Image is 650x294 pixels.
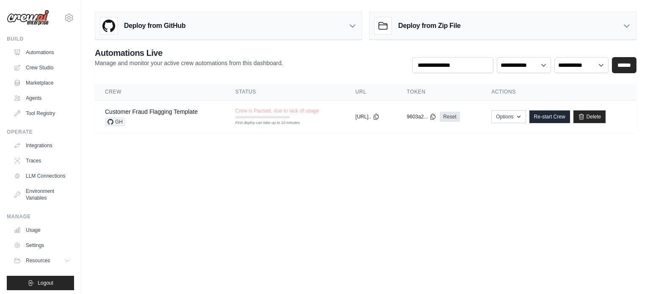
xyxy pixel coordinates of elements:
a: Customer Fraud Flagging Template [105,108,198,115]
h3: Deploy from Zip File [398,21,460,31]
p: Manage and monitor your active crew automations from this dashboard. [95,59,283,67]
a: Traces [10,154,74,168]
div: First deploy can take up to 10 minutes [235,120,289,126]
a: Marketplace [10,76,74,90]
a: Re-start Crew [529,110,570,123]
th: URL [345,83,397,101]
h2: Automations Live [95,47,283,59]
button: Logout [7,276,74,290]
img: GitHub Logo [100,17,117,34]
div: Operate [7,129,74,135]
a: Environment Variables [10,184,74,205]
span: Crew is Paused, due to lack of usage [235,107,319,114]
span: GH [105,118,125,126]
img: Logo [7,10,49,26]
a: Automations [10,46,74,59]
div: Manage [7,213,74,220]
a: Delete [573,110,606,123]
a: Crew Studio [10,61,74,74]
th: Crew [95,83,225,101]
button: Resources [10,254,74,267]
th: Token [397,83,481,101]
a: Integrations [10,139,74,152]
a: Tool Registry [10,107,74,120]
a: LLM Connections [10,169,74,183]
a: Reset [440,112,460,122]
span: Logout [38,280,53,286]
span: Resources [26,257,50,264]
div: Build [7,36,74,42]
a: Agents [10,91,74,105]
th: Actions [481,83,636,101]
h3: Deploy from GitHub [124,21,185,31]
a: Settings [10,239,74,252]
button: 9603a2... [407,113,436,120]
button: Options [491,110,526,123]
th: Status [225,83,345,101]
a: Usage [10,223,74,237]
